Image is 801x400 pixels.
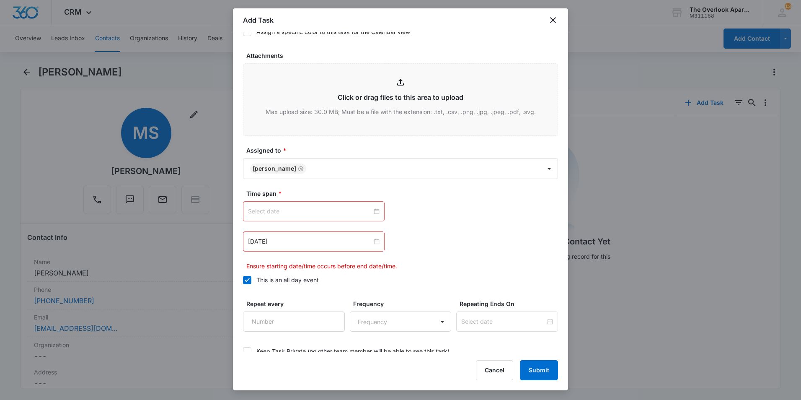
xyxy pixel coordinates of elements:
[248,207,372,216] input: Select date
[243,312,345,332] input: Number
[461,317,545,326] input: Select date
[253,166,296,171] div: [PERSON_NAME]
[476,360,513,380] button: Cancel
[256,275,319,284] div: This is an all day event
[246,189,561,198] label: Time span
[256,347,450,356] div: Keep Task Private (no other team member will be able to see this task)
[248,237,372,246] input: Oct 6, 2025
[246,299,348,308] label: Repeat every
[246,51,561,60] label: Attachments
[296,166,304,171] div: Remove William Traylor
[246,146,561,155] label: Assigned to
[246,262,558,270] p: Ensure starting date/time occurs before end date/time.
[460,299,561,308] label: Repeating Ends On
[548,15,558,25] button: close
[353,299,455,308] label: Frequency
[243,15,274,25] h1: Add Task
[520,360,558,380] button: Submit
